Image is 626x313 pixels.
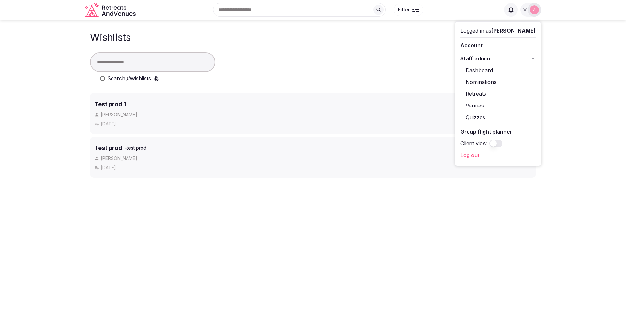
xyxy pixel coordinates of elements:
span: Staff admin [460,55,490,62]
button: [PERSON_NAME] [94,155,139,162]
a: Dashboard [460,65,536,75]
span: Filter [398,7,410,13]
a: Quizzes [460,112,536,123]
div: - test prod [125,145,146,151]
a: Retreats [460,89,536,99]
img: Alejandro Admin [530,5,539,14]
button: Filter [394,4,423,16]
button: [PERSON_NAME] [94,111,139,118]
label: Search wishlists [107,74,151,82]
a: Log out [460,150,536,160]
svg: Retreats and Venues company logo [85,3,137,17]
div: Logged in as [460,27,536,35]
a: Nominations [460,77,536,87]
em: all [125,75,131,82]
h3: Test prod [94,143,122,153]
h3: Test prod 1 [94,100,126,109]
a: Visit the homepage [85,3,137,17]
a: Test prod 1 [94,100,139,109]
a: Test prod-test prod [94,143,146,153]
span: [PERSON_NAME] [491,27,536,34]
a: Account [460,40,536,51]
a: Venues [460,100,536,111]
label: Client view [460,140,487,147]
button: [DATE] [94,121,116,127]
button: [DATE] [94,164,116,171]
h1: Wishlists [90,31,131,43]
button: Staff admin [460,53,536,64]
a: Group flight planner [460,126,536,137]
